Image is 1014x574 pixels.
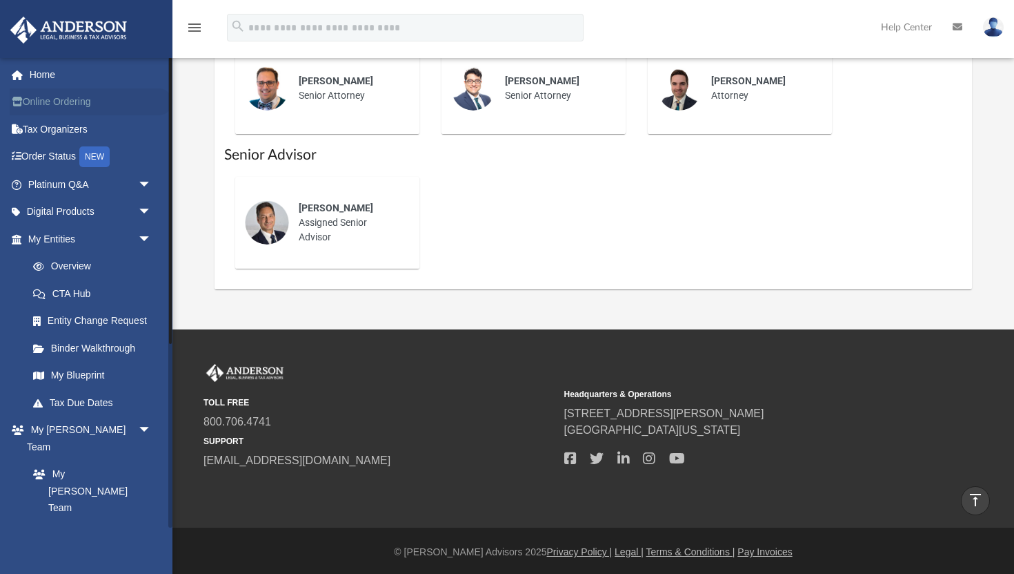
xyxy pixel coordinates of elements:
[615,546,644,557] a: Legal |
[564,424,741,436] a: [GEOGRAPHIC_DATA][US_STATE]
[967,492,984,508] i: vertical_align_top
[224,145,962,165] h1: Senior Advisor
[646,546,735,557] a: Terms & Conditions |
[299,75,373,86] span: [PERSON_NAME]
[186,19,203,36] i: menu
[203,364,286,382] img: Anderson Advisors Platinum Portal
[19,522,166,566] a: [PERSON_NAME] System
[657,66,702,111] img: thumbnail
[19,362,166,390] a: My Blueprint
[10,88,172,116] a: Online Ordering
[19,461,159,522] a: My [PERSON_NAME] Team
[505,75,579,86] span: [PERSON_NAME]
[10,143,172,171] a: Order StatusNEW
[203,416,271,428] a: 800.706.4741
[702,64,822,113] div: Attorney
[961,486,990,515] a: vertical_align_top
[138,198,166,227] span: arrow_drop_down
[289,64,410,113] div: Senior Attorney
[299,202,373,213] span: [PERSON_NAME]
[138,171,166,199] span: arrow_drop_down
[564,388,915,401] small: Headquarters & Operations
[289,191,410,254] div: Assigned Senior Advisor
[10,417,166,461] a: My [PERSON_NAME] Teamarrow_drop_down
[138,417,166,445] span: arrow_drop_down
[203,435,555,448] small: SUPPORT
[564,408,764,419] a: [STREET_ADDRESS][PERSON_NAME]
[19,307,172,335] a: Entity Change Request
[10,115,172,143] a: Tax Organizers
[19,389,172,417] a: Tax Due Dates
[19,253,172,280] a: Overview
[203,396,555,409] small: TOLL FREE
[6,17,131,44] img: Anderson Advisors Platinum Portal
[495,64,616,113] div: Senior Attorney
[230,19,246,34] i: search
[711,75,786,86] span: [PERSON_NAME]
[79,146,110,167] div: NEW
[547,546,613,557] a: Privacy Policy |
[19,334,172,362] a: Binder Walkthrough
[186,26,203,36] a: menu
[10,198,172,226] a: Digital Productsarrow_drop_down
[451,66,495,111] img: thumbnail
[138,225,166,253] span: arrow_drop_down
[10,171,172,198] a: Platinum Q&Aarrow_drop_down
[737,546,792,557] a: Pay Invoices
[245,200,289,245] img: thumbnail
[245,66,289,111] img: thumbnail
[983,17,1004,37] img: User Pic
[10,61,172,88] a: Home
[172,545,1014,559] div: © [PERSON_NAME] Advisors 2025
[10,225,172,253] a: My Entitiesarrow_drop_down
[19,280,172,307] a: CTA Hub
[203,455,390,466] a: [EMAIL_ADDRESS][DOMAIN_NAME]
